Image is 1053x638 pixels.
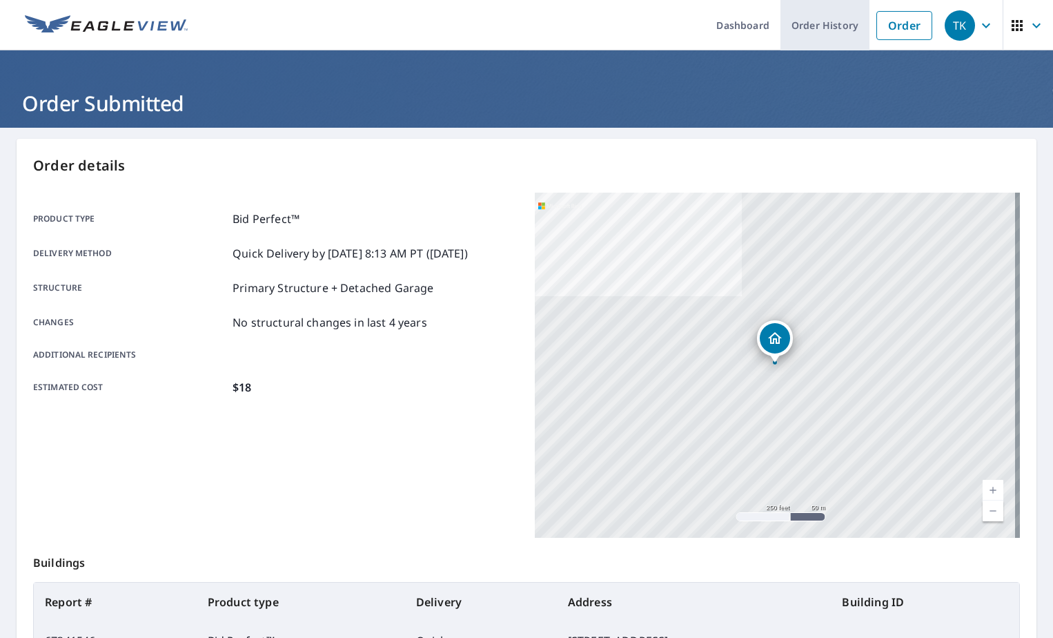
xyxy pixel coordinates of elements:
a: Current Level 17, Zoom Out [983,501,1003,521]
p: Quick Delivery by [DATE] 8:13 AM PT ([DATE]) [233,245,468,262]
th: Building ID [831,583,1019,621]
th: Product type [197,583,405,621]
p: Structure [33,280,227,296]
th: Report # [34,583,197,621]
p: Estimated cost [33,379,227,396]
p: Additional recipients [33,349,227,361]
p: Primary Structure + Detached Garage [233,280,433,296]
p: Bid Perfect™ [233,211,299,227]
p: Changes [33,314,227,331]
p: Buildings [33,538,1020,582]
p: Product type [33,211,227,227]
th: Address [557,583,831,621]
img: EV Logo [25,15,188,36]
h1: Order Submitted [17,89,1036,117]
a: Current Level 17, Zoom In [983,480,1003,501]
p: $18 [233,379,251,396]
p: No structural changes in last 4 years [233,314,427,331]
div: TK [945,10,975,41]
div: Dropped pin, building 1, Residential property, 1966 N Greenbrier Rd Nocona, TX 76255 [757,320,793,363]
a: Order [876,11,932,40]
p: Delivery method [33,245,227,262]
th: Delivery [405,583,557,621]
p: Order details [33,155,1020,176]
